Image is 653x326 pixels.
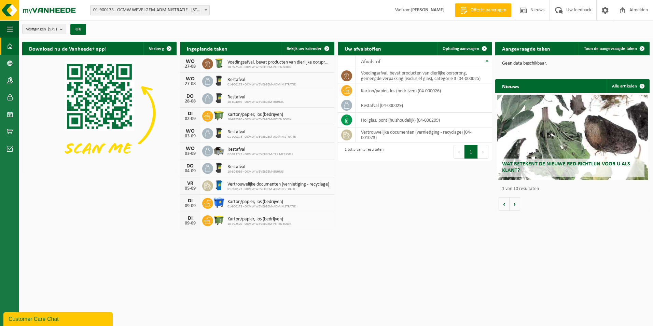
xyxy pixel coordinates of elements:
img: WB-1100-HPE-BE-01 [213,197,225,208]
span: 01-900173 - OCMW WEVELGEM-ADMINISTRATIE [227,135,296,139]
a: Offerte aanvragen [455,3,511,17]
count: (9/9) [48,27,57,31]
img: WB-0240-HPE-BE-09 [213,179,225,191]
span: 02-013727 - OCMW WEVELGEM-TER MEERSCH [227,152,293,157]
strong: [PERSON_NAME] [411,8,445,13]
td: karton/papier, los (bedrijven) (04-000026) [356,83,492,98]
span: Restafval [227,95,284,100]
span: Restafval [227,130,296,135]
span: Karton/papier, los (bedrijven) [227,217,291,222]
div: 1 tot 5 van 5 resultaten [341,144,384,159]
h2: Download nu de Vanheede+ app! [22,42,113,55]
td: voedingsafval, bevat producten van dierlijke oorsprong, gemengde verpakking (exclusief glas), cat... [356,68,492,83]
a: Alle artikelen [607,79,649,93]
button: Vorige [499,197,510,211]
span: 10-972520 - OCMW WEVELGEM-PIT EN BOON [227,65,331,69]
span: 10-804059 - OCMW WEVELGEM-BIJHUIS [227,170,284,174]
button: Vestigingen(9/9) [22,24,66,34]
span: Restafval [227,164,284,170]
span: Karton/papier, los (bedrijven) [227,112,291,118]
img: WB-1100-HPE-GN-50 [213,214,225,226]
button: Verberg [143,42,176,55]
span: 01-900173 - OCMW WEVELGEM-ADMINISTRATIE - 8560 WEVELGEM, DEKEN JONCKHEERESTRAAT 9 [91,5,209,15]
div: DI [183,198,197,204]
a: Toon de aangevraagde taken [579,42,649,55]
div: WO [183,59,197,64]
span: Vestigingen [26,24,57,35]
a: Wat betekent de nieuwe RED-richtlijn voor u als klant? [497,95,648,180]
div: WO [183,76,197,82]
button: 1 [464,145,478,159]
img: WB-0240-HPE-BK-01 [213,75,225,86]
div: 03-09 [183,134,197,139]
div: VR [183,181,197,186]
div: 27-08 [183,82,197,86]
span: 10-804059 - OCMW WEVELGEM-BIJHUIS [227,100,284,104]
h2: Nieuws [495,79,526,93]
div: 09-09 [183,221,197,226]
td: restafval (04-000029) [356,98,492,113]
button: Next [478,145,488,159]
img: Download de VHEPlus App [22,55,177,171]
img: WB-0240-HPE-BK-01 [213,127,225,139]
button: Volgende [510,197,520,211]
button: OK [70,24,86,35]
span: 10-972520 - OCMW WEVELGEM-PIT EN BOON [227,222,291,226]
span: Voedingsafval, bevat producten van dierlijke oorsprong, gemengde verpakking (exc... [227,60,331,65]
span: Bekijk uw kalender [287,46,322,51]
span: Vertrouwelijke documenten (vernietiging - recyclage) [227,182,329,187]
img: WB-0240-HPE-GN-50 [213,57,225,69]
span: Karton/papier, los (bedrijven) [227,199,296,205]
div: 09-09 [183,204,197,208]
div: WO [183,146,197,151]
td: vertrouwelijke documenten (vernietiging - recyclage) (04-001073) [356,127,492,142]
span: 01-900173 - OCMW WEVELGEM-ADMINISTRATIE - 8560 WEVELGEM, DEKEN JONCKHEERESTRAAT 9 [90,5,210,15]
span: 01-900173 - OCMW WEVELGEM-ADMINISTRATIE [227,187,329,191]
div: 04-09 [183,169,197,174]
p: 1 van 10 resultaten [502,187,646,191]
div: 03-09 [183,151,197,156]
span: Toon de aangevraagde taken [584,46,637,51]
a: Bekijk uw kalender [281,42,334,55]
span: 01-900173 - OCMW WEVELGEM-ADMINISTRATIE [227,205,296,209]
span: Ophaling aanvragen [443,46,479,51]
span: Wat betekent de nieuwe RED-richtlijn voor u als klant? [502,161,630,173]
td: hol glas, bont (huishoudelijk) (04-000209) [356,113,492,127]
img: WB-1100-HPE-GN-50 [213,110,225,121]
span: Offerte aanvragen [469,7,508,14]
p: Geen data beschikbaar. [502,61,643,66]
div: DI [183,111,197,117]
a: Ophaling aanvragen [437,42,491,55]
span: Restafval [227,77,296,83]
h2: Uw afvalstoffen [338,42,388,55]
span: 01-900173 - OCMW WEVELGEM-ADMINISTRATIE [227,83,296,87]
iframe: chat widget [3,311,114,326]
h2: Aangevraagde taken [495,42,557,55]
span: Restafval [227,147,293,152]
div: DI [183,216,197,221]
div: DO [183,94,197,99]
button: Previous [454,145,464,159]
div: 27-08 [183,64,197,69]
div: WO [183,128,197,134]
span: Verberg [149,46,164,51]
span: 10-972520 - OCMW WEVELGEM-PIT EN BOON [227,118,291,122]
img: WB-5000-GAL-GY-01 [213,145,225,156]
div: DO [183,163,197,169]
h2: Ingeplande taken [180,42,234,55]
span: Afvalstof [361,59,380,65]
img: WB-0240-HPE-BK-01 [213,162,225,174]
img: WB-0240-HPE-BK-01 [213,92,225,104]
div: 28-08 [183,99,197,104]
div: 02-09 [183,117,197,121]
div: 05-09 [183,186,197,191]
